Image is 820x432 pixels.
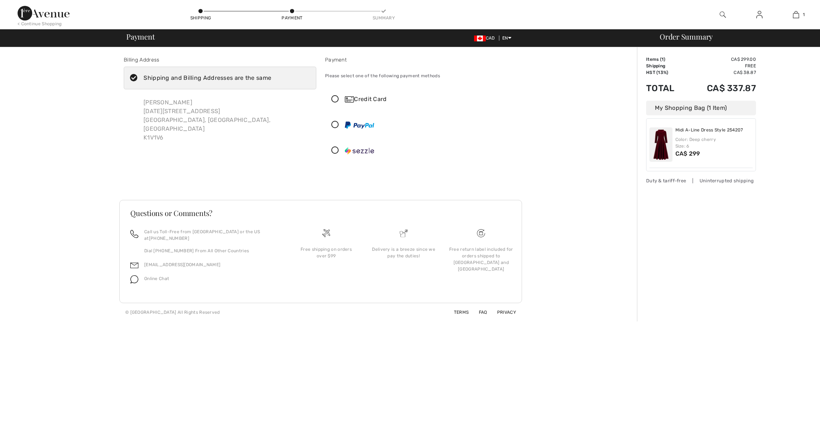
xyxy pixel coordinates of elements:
[448,246,514,272] div: Free return label included for orders shipped to [GEOGRAPHIC_DATA] and [GEOGRAPHIC_DATA]
[470,310,487,315] a: FAQ
[675,150,700,157] span: CA$ 299
[345,147,374,154] img: Sezzle
[793,10,799,19] img: My Bag
[720,10,726,19] img: search the website
[144,262,220,267] a: [EMAIL_ADDRESS][DOMAIN_NAME]
[144,247,279,254] p: Dial [PHONE_NUMBER] From All Other Countries
[325,56,518,64] div: Payment
[686,63,756,69] td: Free
[130,275,138,283] img: chat
[130,261,138,269] img: email
[143,74,271,82] div: Shipping and Billing Addresses are the same
[18,6,70,21] img: 1ère Avenue
[130,230,138,238] img: call
[661,57,664,62] span: 1
[686,56,756,63] td: CA$ 299.00
[474,36,498,41] span: CAD
[400,229,408,237] img: Delivery is a breeze since we pay the duties!
[646,101,756,115] div: My Shopping Bag (1 Item)
[646,177,756,184] div: Duty & tariff-free | Uninterrupted shipping
[325,67,518,85] div: Please select one of the following payment methods
[322,229,330,237] img: Free shipping on orders over $99
[502,36,511,41] span: EN
[130,209,511,217] h3: Questions or Comments?
[675,136,753,149] div: Color: Deep cherry Size: 6
[371,246,437,259] div: Delivery is a breeze since we pay the duties!
[144,228,279,242] p: Call us Toll-Free from [GEOGRAPHIC_DATA] or the US at
[281,15,303,21] div: Payment
[18,21,62,27] div: < Continue Shopping
[345,96,354,103] img: Credit Card
[190,15,212,21] div: Shipping
[803,11,805,18] span: 1
[750,10,768,19] a: Sign In
[686,69,756,76] td: CA$ 38.87
[293,246,359,259] div: Free shipping on orders over $99
[646,56,686,63] td: Items ( )
[756,10,763,19] img: My Info
[646,76,686,101] td: Total
[474,36,486,41] img: Canadian Dollar
[646,63,686,69] td: Shipping
[646,69,686,76] td: HST (13%)
[651,33,816,40] div: Order Summary
[345,95,512,104] div: Credit Card
[778,10,814,19] a: 1
[126,33,154,40] span: Payment
[138,92,316,148] div: [PERSON_NAME] [DATE][STREET_ADDRESS] [GEOGRAPHIC_DATA], [GEOGRAPHIC_DATA], [GEOGRAPHIC_DATA] K1V1V6
[445,310,469,315] a: Terms
[124,56,316,64] div: Billing Address
[144,276,169,281] span: Online Chat
[649,127,672,162] img: Midi A-Line Dress Style 254207
[149,236,189,241] a: [PHONE_NUMBER]
[488,310,516,315] a: Privacy
[125,309,220,316] div: © [GEOGRAPHIC_DATA] All Rights Reserved
[686,76,756,101] td: CA$ 337.87
[345,122,374,129] img: PayPal
[675,127,743,133] a: Midi A-Line Dress Style 254207
[477,229,485,237] img: Free shipping on orders over $99
[373,15,395,21] div: Summary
